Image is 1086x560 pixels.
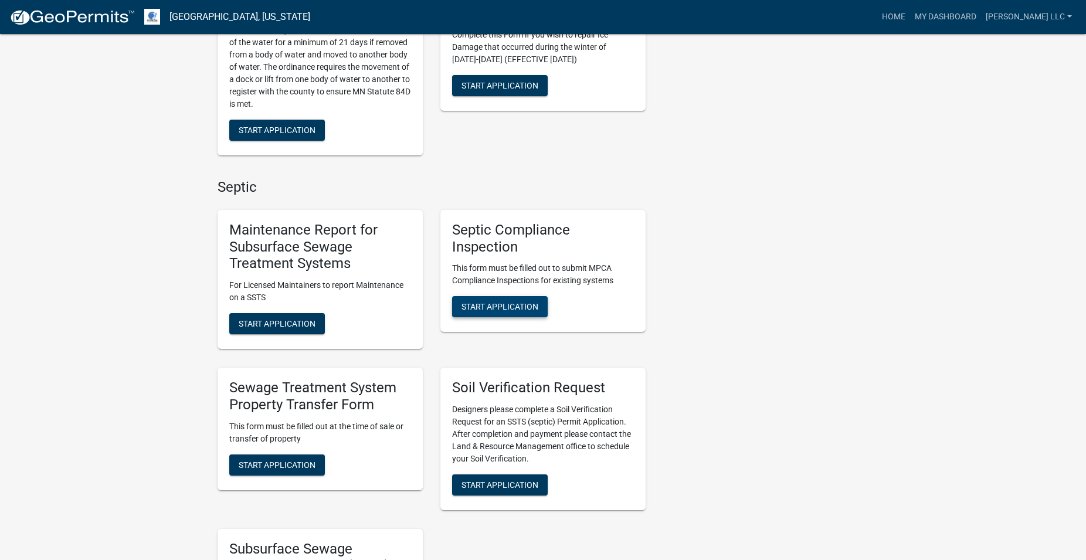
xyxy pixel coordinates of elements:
h5: Maintenance Report for Subsurface Sewage Treatment Systems [229,222,411,272]
button: Start Application [452,296,548,317]
p: [GEOGRAPHIC_DATA] and [US_STATE] State Statute 84D requires a dock or boat lift to be out of the ... [229,12,411,110]
span: Start Application [461,302,538,311]
a: My Dashboard [910,6,981,28]
p: Complete this Form if you wish to repair Ice Damage that occurred during the winter of [DATE]-[DA... [452,29,634,66]
span: Start Application [461,480,538,490]
span: Start Application [239,125,315,135]
button: Start Application [229,313,325,334]
a: Home [877,6,910,28]
img: Otter Tail County, Minnesota [144,9,160,25]
h5: Septic Compliance Inspection [452,222,634,256]
span: Start Application [239,460,315,469]
span: Start Application [239,319,315,328]
p: Designers please complete a Soil Verification Request for an SSTS (septic) Permit Application. Af... [452,403,634,465]
button: Start Application [452,474,548,495]
p: This form must be filled out to submit MPCA Compliance Inspections for existing systems [452,262,634,287]
button: Start Application [229,454,325,476]
button: Start Application [229,120,325,141]
p: For Licensed Maintainers to report Maintenance on a SSTS [229,279,411,304]
h4: Septic [218,179,646,196]
button: Start Application [452,75,548,96]
span: Start Application [461,80,538,90]
a: [PERSON_NAME] LLC [981,6,1077,28]
h5: Sewage Treatment System Property Transfer Form [229,379,411,413]
p: This form must be filled out at the time of sale or transfer of property [229,420,411,445]
h5: Soil Verification Request [452,379,634,396]
a: [GEOGRAPHIC_DATA], [US_STATE] [169,7,310,27]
